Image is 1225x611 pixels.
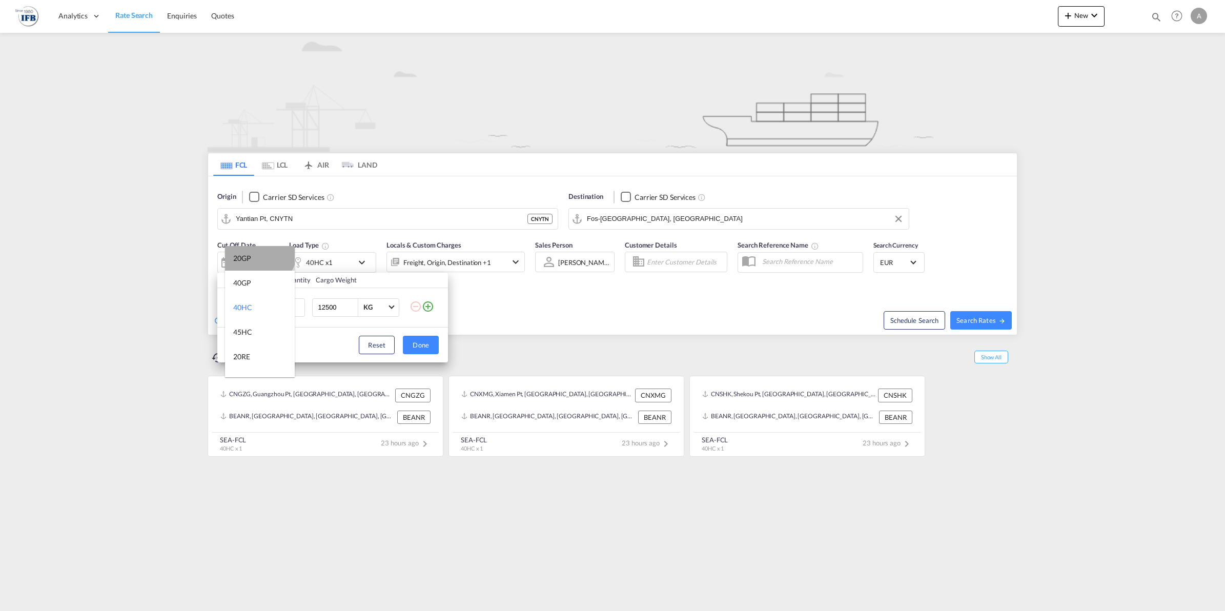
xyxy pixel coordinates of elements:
[233,352,250,362] div: 20RE
[233,376,250,386] div: 40RE
[233,327,252,337] div: 45HC
[233,253,251,263] div: 20GP
[233,278,251,288] div: 40GP
[233,302,252,313] div: 40HC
